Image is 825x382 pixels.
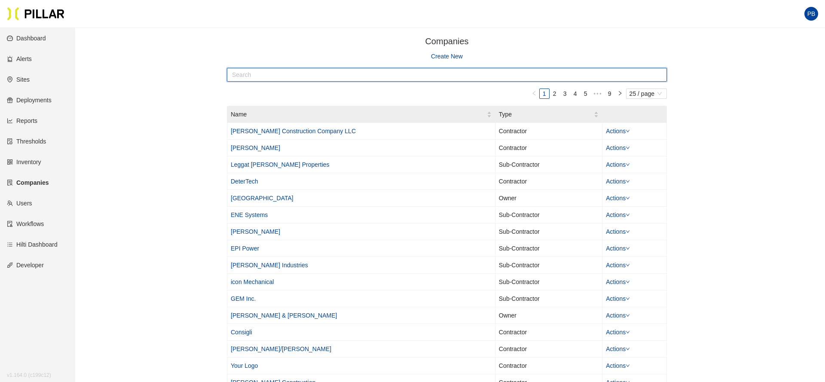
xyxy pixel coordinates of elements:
a: 2 [550,89,559,98]
a: Actions [606,329,630,336]
span: Type [499,110,594,119]
a: Leggat [PERSON_NAME] Properties [231,161,330,168]
td: Contractor [495,358,603,374]
a: 5 [581,89,590,98]
a: icon Mechanical [231,278,274,285]
span: down [626,129,630,133]
a: Create New [431,52,463,61]
img: Pillar Technologies [7,7,64,21]
li: Next Page [615,89,625,99]
span: down [626,347,630,351]
a: apiDeveloper [7,262,44,269]
td: Contractor [495,341,603,358]
a: Actions [606,312,630,319]
a: [PERSON_NAME] [231,228,280,235]
span: down [626,179,630,183]
a: environmentSites [7,76,30,83]
td: Contractor [495,123,603,140]
a: Actions [606,161,630,168]
a: Your Logo [231,362,258,369]
li: 1 [539,89,550,99]
a: [PERSON_NAME]/[PERSON_NAME] [231,345,331,352]
span: down [626,146,630,150]
td: Sub-Contractor [495,290,603,307]
a: Actions [606,195,630,202]
span: down [626,296,630,301]
a: 3 [560,89,570,98]
a: qrcodeInventory [7,159,41,165]
a: DeterTech [231,178,258,185]
span: down [626,313,630,318]
td: Sub-Contractor [495,156,603,173]
span: down [626,246,630,251]
a: GEM Inc. [231,295,256,302]
a: line-chartReports [7,117,37,124]
td: Sub-Contractor [495,240,603,257]
td: Contractor [495,173,603,190]
li: 9 [605,89,615,99]
span: down [626,330,630,334]
a: exceptionThresholds [7,138,46,145]
span: Companies [425,37,468,46]
a: dashboardDashboard [7,35,46,42]
td: Owner [495,307,603,324]
a: alertAlerts [7,55,32,62]
a: Actions [606,211,630,218]
li: 4 [570,89,581,99]
input: Search [227,68,667,82]
a: [PERSON_NAME] & [PERSON_NAME] [231,312,337,319]
li: 3 [560,89,570,99]
a: barsHilti Dashboard [7,241,58,248]
span: left [532,91,537,96]
a: auditWorkflows [7,220,44,227]
a: Actions [606,295,630,302]
a: Actions [606,144,630,151]
a: Actions [606,345,630,352]
td: Contractor [495,324,603,341]
span: right [617,91,623,96]
a: giftDeployments [7,97,52,104]
a: [GEOGRAPHIC_DATA] [231,195,293,202]
a: Actions [606,228,630,235]
a: Consigli [231,329,252,336]
li: Previous Page [529,89,539,99]
a: [PERSON_NAME] Construction Company LLC [231,128,356,134]
td: Sub-Contractor [495,207,603,223]
span: ••• [591,89,605,99]
a: ENE Systems [231,211,268,218]
span: down [626,213,630,217]
a: [PERSON_NAME] Industries [231,262,308,269]
a: 1 [540,89,549,98]
span: Name [231,110,487,119]
a: EPI Power [231,245,259,252]
td: Owner [495,190,603,207]
span: 25 / page [629,89,663,98]
li: 2 [550,89,560,99]
a: solutionCompanies [7,179,49,186]
span: down [626,364,630,368]
span: down [626,196,630,200]
a: teamUsers [7,200,32,207]
td: Contractor [495,140,603,156]
div: Page Size [626,89,667,99]
button: right [615,89,625,99]
a: 4 [571,89,580,98]
button: left [529,89,539,99]
a: Actions [606,262,630,269]
span: PB [807,7,816,21]
li: Next 5 Pages [591,89,605,99]
a: Actions [606,128,630,134]
span: down [626,229,630,234]
a: 9 [605,89,614,98]
a: Actions [606,362,630,369]
span: down [626,162,630,167]
td: Sub-Contractor [495,257,603,274]
td: Sub-Contractor [495,274,603,290]
a: Actions [606,245,630,252]
td: Sub-Contractor [495,223,603,240]
span: down [626,263,630,267]
a: Actions [606,278,630,285]
span: down [626,280,630,284]
a: Actions [606,178,630,185]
